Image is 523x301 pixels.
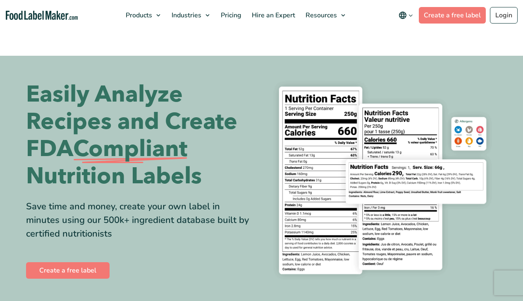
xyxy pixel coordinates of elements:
h1: Easily Analyze Recipes and Create FDA Nutrition Labels [26,81,256,190]
span: Compliant [73,135,187,163]
span: Hire an Expert [249,11,296,20]
span: Resources [303,11,338,20]
span: Products [123,11,153,20]
a: Create a free label [419,7,486,24]
a: Create a free label [26,262,110,279]
span: Industries [169,11,202,20]
div: Save time and money, create your own label in minutes using our 500k+ ingredient database built b... [26,200,256,241]
span: Pricing [218,11,242,20]
a: Login [490,7,518,24]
